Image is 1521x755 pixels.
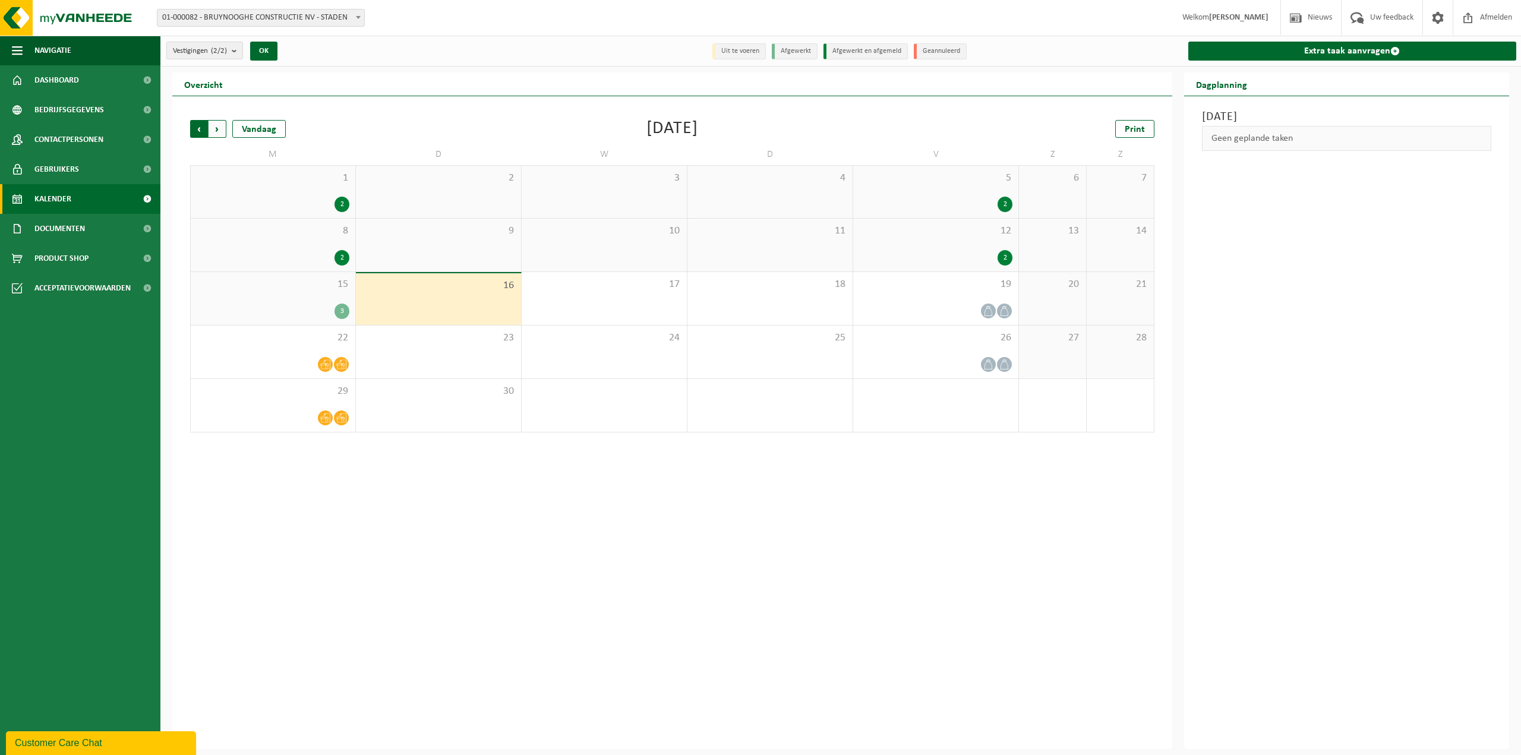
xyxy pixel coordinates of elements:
li: Afgewerkt en afgemeld [823,43,908,59]
span: 11 [693,225,847,238]
span: Vestigingen [173,42,227,60]
div: 2 [335,197,349,212]
a: Print [1115,120,1154,138]
span: 18 [693,278,847,291]
span: 23 [362,331,515,345]
li: Afgewerkt [772,43,818,59]
span: 10 [528,225,681,238]
span: 28 [1093,331,1148,345]
h2: Overzicht [172,72,235,96]
div: 3 [335,304,349,319]
span: 8 [197,225,349,238]
div: 2 [998,197,1012,212]
count: (2/2) [211,47,227,55]
td: D [687,144,853,165]
button: Vestigingen(2/2) [166,42,243,59]
span: 9 [362,225,515,238]
span: 30 [362,385,515,398]
button: OK [250,42,277,61]
span: 2 [362,172,515,185]
span: 12 [859,225,1012,238]
span: 20 [1025,278,1080,291]
div: [DATE] [646,120,698,138]
span: 21 [1093,278,1148,291]
span: Acceptatievoorwaarden [34,273,131,303]
a: Extra taak aanvragen [1188,42,1517,61]
span: 13 [1025,225,1080,238]
iframe: chat widget [6,729,198,755]
span: 27 [1025,331,1080,345]
strong: [PERSON_NAME] [1209,13,1268,22]
span: 4 [693,172,847,185]
span: Volgende [209,120,226,138]
span: Contactpersonen [34,125,103,154]
span: 7 [1093,172,1148,185]
span: 22 [197,331,349,345]
li: Geannuleerd [914,43,967,59]
span: Documenten [34,214,85,244]
span: 16 [362,279,515,292]
span: 14 [1093,225,1148,238]
div: 2 [335,250,349,266]
span: Dashboard [34,65,79,95]
h3: [DATE] [1202,108,1492,126]
span: 17 [528,278,681,291]
span: 25 [693,331,847,345]
span: 19 [859,278,1012,291]
span: Bedrijfsgegevens [34,95,104,125]
span: 6 [1025,172,1080,185]
span: Vorige [190,120,208,138]
td: W [522,144,687,165]
td: M [190,144,356,165]
span: Navigatie [34,36,71,65]
span: Product Shop [34,244,89,273]
span: Gebruikers [34,154,79,184]
td: Z [1087,144,1154,165]
span: 5 [859,172,1012,185]
span: 01-000082 - BRUYNOOGHE CONSTRUCTIE NV - STADEN [157,9,365,27]
span: Print [1125,125,1145,134]
span: Kalender [34,184,71,214]
span: 26 [859,331,1012,345]
span: 1 [197,172,349,185]
td: Z [1019,144,1087,165]
span: 01-000082 - BRUYNOOGHE CONSTRUCTIE NV - STADEN [157,10,364,26]
li: Uit te voeren [712,43,766,59]
div: Geen geplande taken [1202,126,1492,151]
span: 15 [197,278,349,291]
div: 2 [998,250,1012,266]
span: 24 [528,331,681,345]
td: D [356,144,522,165]
td: V [853,144,1019,165]
span: 3 [528,172,681,185]
span: 29 [197,385,349,398]
div: Vandaag [232,120,286,138]
h2: Dagplanning [1184,72,1259,96]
